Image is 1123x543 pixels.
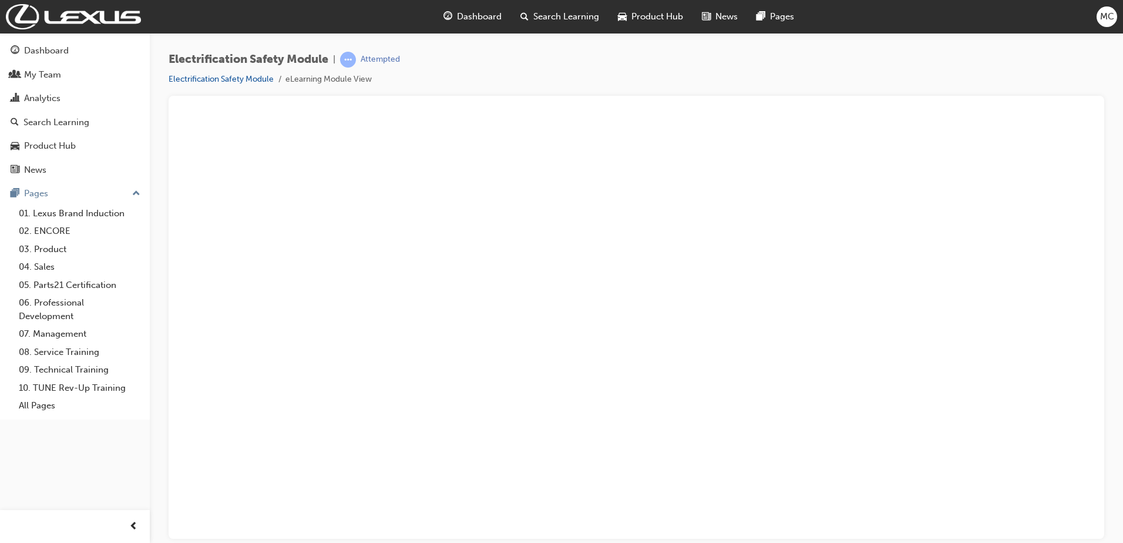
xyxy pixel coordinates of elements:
[11,118,19,128] span: search-icon
[5,38,145,183] button: DashboardMy TeamAnalyticsSearch LearningProduct HubNews
[747,5,803,29] a: pages-iconPages
[702,9,711,24] span: news-icon
[520,9,529,24] span: search-icon
[608,5,692,29] a: car-iconProduct Hub
[434,5,511,29] a: guage-iconDashboard
[443,9,452,24] span: guage-icon
[715,10,738,24] span: News
[5,159,145,181] a: News
[24,44,69,58] div: Dashboard
[14,205,145,223] a: 01. Lexus Brand Induction
[511,5,608,29] a: search-iconSearch Learning
[618,9,627,24] span: car-icon
[756,9,765,24] span: pages-icon
[14,240,145,259] a: 03. Product
[11,46,19,56] span: guage-icon
[333,53,335,66] span: |
[24,163,46,177] div: News
[24,187,48,200] div: Pages
[169,74,274,84] a: Electrification Safety Module
[1100,10,1114,24] span: MC
[5,40,145,62] a: Dashboard
[14,325,145,343] a: 07. Management
[340,52,356,68] span: learningRecordVerb_ATTEMPT-icon
[132,186,140,202] span: up-icon
[169,53,328,66] span: Electrification Safety Module
[692,5,747,29] a: news-iconNews
[5,183,145,205] button: Pages
[14,379,145,397] a: 10. TUNE Rev-Up Training
[14,397,145,415] a: All Pages
[14,294,145,325] a: 06. Professional Development
[5,135,145,157] a: Product Hub
[14,222,145,240] a: 02. ENCORE
[11,93,19,104] span: chart-icon
[533,10,599,24] span: Search Learning
[14,258,145,276] a: 04. Sales
[770,10,794,24] span: Pages
[24,68,61,82] div: My Team
[14,361,145,379] a: 09. Technical Training
[285,73,372,86] li: eLearning Module View
[23,116,89,129] div: Search Learning
[129,519,138,534] span: prev-icon
[24,139,76,153] div: Product Hub
[11,141,19,152] span: car-icon
[5,112,145,133] a: Search Learning
[11,70,19,81] span: people-icon
[631,10,683,24] span: Product Hub
[14,276,145,294] a: 05. Parts21 Certification
[6,4,141,29] img: Trak
[14,343,145,361] a: 08. Service Training
[457,10,502,24] span: Dashboard
[5,64,145,86] a: My Team
[11,165,19,176] span: news-icon
[1097,6,1117,27] button: MC
[24,92,60,105] div: Analytics
[361,54,400,65] div: Attempted
[5,88,145,109] a: Analytics
[11,189,19,199] span: pages-icon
